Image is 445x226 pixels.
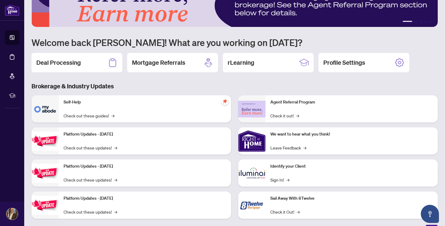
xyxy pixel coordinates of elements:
p: Agent Referral Program [270,99,433,106]
span: → [296,112,299,119]
span: → [114,208,117,215]
img: Sail Away With 8Twelve [238,192,265,219]
button: 5 [429,21,432,23]
a: Check it Out!→ [270,208,300,215]
h2: Mortgage Referrals [132,58,185,67]
p: Identify your Client [270,163,433,170]
a: Leave Feedback→ [270,144,306,151]
a: Check out these updates!→ [64,208,117,215]
img: Profile Icon [6,208,18,220]
img: logo [5,5,19,16]
a: Sign In!→ [270,176,289,183]
p: Self-Help [64,99,226,106]
span: → [297,208,300,215]
p: Platform Updates - [DATE] [64,131,226,138]
img: Platform Updates - June 23, 2025 [31,196,59,215]
button: 3 [420,21,422,23]
img: We want to hear what you think! [238,127,265,155]
p: Platform Updates - [DATE] [64,163,226,170]
a: Check it out!→ [270,112,299,119]
span: → [114,176,117,183]
span: → [303,144,306,151]
a: Check out these updates!→ [64,176,117,183]
button: 1 [403,21,412,23]
button: Open asap [421,205,439,223]
img: Platform Updates - July 8, 2025 [31,164,59,183]
a: Check out these updates!→ [64,144,117,151]
p: Platform Updates - [DATE] [64,195,226,202]
img: Self-Help [31,95,59,123]
h2: Deal Processing [36,58,81,67]
button: 4 [424,21,427,23]
span: pushpin [221,98,229,105]
img: Agent Referral Program [238,101,265,117]
img: Platform Updates - July 21, 2025 [31,132,59,151]
img: Identify your Client [238,159,265,187]
h2: rLearning [228,58,254,67]
a: Check out these guides!→ [64,112,114,119]
h2: Profile Settings [323,58,365,67]
span: → [286,176,289,183]
p: Sail Away With 8Twelve [270,195,433,202]
button: 2 [415,21,417,23]
h1: Welcome back [PERSON_NAME]! What are you working on [DATE]? [31,37,438,48]
span: → [111,112,114,119]
span: → [114,144,117,151]
h3: Brokerage & Industry Updates [31,82,438,90]
p: We want to hear what you think! [270,131,433,138]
